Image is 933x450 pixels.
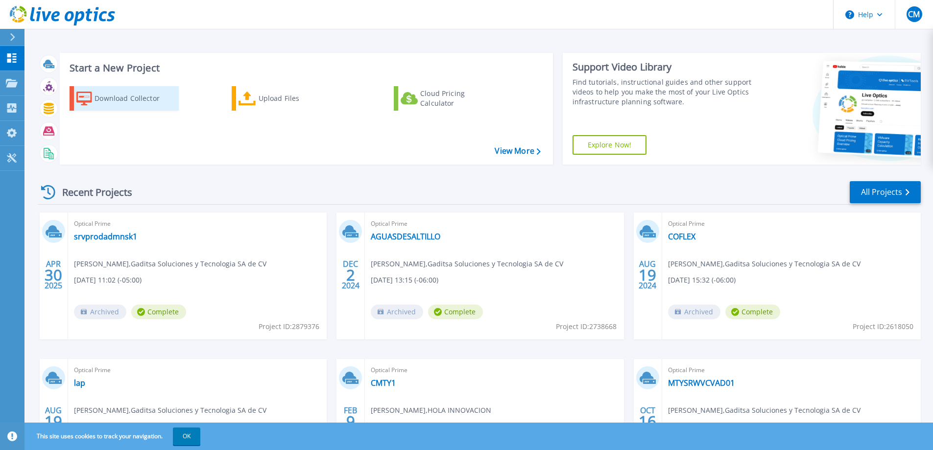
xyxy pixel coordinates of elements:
span: Complete [725,305,780,319]
span: [DATE] 18:02 (-06:00) [371,421,438,432]
a: AGUASDESALTILLO [371,232,440,241]
span: [DATE] 10:39 (-06:00) [668,421,736,432]
span: Project ID: 2738668 [556,321,617,332]
a: CMTY1 [371,378,396,388]
span: 9 [346,417,355,426]
div: OCT 2023 [638,403,657,439]
span: [PERSON_NAME] , HOLA INNOVACION [371,405,491,416]
div: DEC 2024 [341,257,360,293]
a: Cloud Pricing Calculator [394,86,503,111]
div: FEB 2024 [341,403,360,439]
span: Optical Prime [668,218,915,229]
span: CM [908,10,920,18]
div: APR 2025 [44,257,63,293]
div: Support Video Library [573,61,755,73]
button: OK [173,427,200,445]
a: srvprodadmnsk1 [74,232,137,241]
span: [DATE] 13:15 (-06:00) [371,275,438,285]
span: [PERSON_NAME] , Gaditsa Soluciones y Tecnologia SA de CV [74,405,266,416]
span: Optical Prime [371,365,618,376]
span: [DATE] 11:02 (-05:00) [74,275,142,285]
h3: Start a New Project [70,63,540,73]
span: Archived [668,305,720,319]
span: [PERSON_NAME] , Gaditsa Soluciones y Tecnologia SA de CV [668,259,861,269]
div: Cloud Pricing Calculator [420,89,499,108]
div: Upload Files [259,89,337,108]
span: Archived [371,305,423,319]
a: View More [495,146,540,156]
span: 19 [45,417,62,426]
span: Project ID: 2879376 [259,321,319,332]
a: Explore Now! [573,135,647,155]
span: 2 [346,271,355,279]
span: This site uses cookies to track your navigation. [27,427,200,445]
a: Upload Files [232,86,341,111]
a: MTYSRWVCVAD01 [668,378,735,388]
span: Optical Prime [74,218,321,229]
a: lap [74,378,85,388]
span: 30 [45,271,62,279]
span: Archived [74,305,126,319]
div: Find tutorials, instructional guides and other support videos to help you make the most of your L... [573,77,755,107]
span: [PERSON_NAME] , Gaditsa Soluciones y Tecnologia SA de CV [74,259,266,269]
span: Complete [131,305,186,319]
span: [DATE] 15:32 (-06:00) [668,275,736,285]
span: 19 [639,271,656,279]
div: Recent Projects [38,180,145,204]
a: COFLEX [668,232,695,241]
span: Project ID: 2618050 [853,321,913,332]
div: AUG 2024 [44,403,63,439]
div: Download Collector [95,89,173,108]
span: Optical Prime [668,365,915,376]
span: [DATE] 13:55 (-06:00) [74,421,142,432]
span: 16 [639,417,656,426]
span: Complete [428,305,483,319]
div: AUG 2024 [638,257,657,293]
a: All Projects [850,181,921,203]
a: Download Collector [70,86,179,111]
span: Optical Prime [371,218,618,229]
span: [PERSON_NAME] , Gaditsa Soluciones y Tecnologia SA de CV [668,405,861,416]
span: [PERSON_NAME] , Gaditsa Soluciones y Tecnologia SA de CV [371,259,563,269]
span: Optical Prime [74,365,321,376]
